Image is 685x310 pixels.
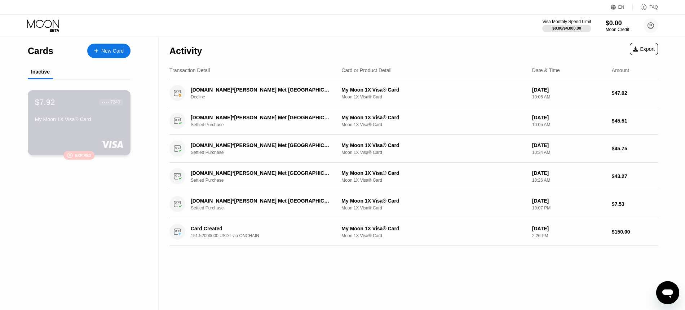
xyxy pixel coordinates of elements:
div: Transaction Detail [169,67,210,73]
div: My Moon 1X Visa® Card [341,115,526,120]
div: FAQ [633,4,658,11]
div: My Moon 1X Visa® Card [341,170,526,176]
div: Export [633,46,655,52]
div: My Moon 1X Visa® Card [341,87,526,93]
div: Cards [28,46,53,56]
div: Activity [169,46,202,56]
div: Card Created151.52000000 USDT via ONCHAINMy Moon 1X Visa® CardMoon 1X Visa® Card[DATE]2:26 PM$150.00 [169,218,658,246]
div: 10:06 AM [532,94,606,99]
div: [DATE] [532,115,606,120]
div: EN [618,5,624,10]
div: $45.51 [612,118,658,124]
div: $7.92● ● ● ●7240My Moon 1X Visa® CardExpired [28,90,130,155]
div: [DOMAIN_NAME]*[PERSON_NAME] Met [GEOGRAPHIC_DATA] [GEOGRAPHIC_DATA]Settled PurchaseMy Moon 1X Vis... [169,190,658,218]
div: [DOMAIN_NAME]*[PERSON_NAME] Met [GEOGRAPHIC_DATA] [GEOGRAPHIC_DATA]DeclineMy Moon 1X Visa® CardMo... [169,79,658,107]
div: Moon 1X Visa® Card [341,205,526,211]
div: [DOMAIN_NAME]*[PERSON_NAME] Met [GEOGRAPHIC_DATA] [GEOGRAPHIC_DATA] [191,198,330,204]
div: 10:05 AM [532,122,606,127]
div: 10:26 AM [532,178,606,183]
div: [DATE] [532,198,606,204]
div: FAQ [649,5,658,10]
div: $45.75 [612,146,658,151]
div: [DOMAIN_NAME]*[PERSON_NAME] Met [GEOGRAPHIC_DATA] [GEOGRAPHIC_DATA] [191,142,330,148]
div: 10:34 AM [532,150,606,155]
div: Moon 1X Visa® Card [341,178,526,183]
div: 2:26 PM [532,233,606,238]
div: Decline [191,94,340,99]
div: Visa Monthly Spend Limit$0.00/$4,000.00 [542,19,591,32]
div: Inactive [31,69,50,75]
div: $43.27 [612,173,658,179]
div: EN [611,4,633,11]
div:  [67,152,73,158]
div: Moon 1X Visa® Card [341,122,526,127]
div: 10:07 PM [532,205,606,211]
div: $0.00 / $4,000.00 [552,26,581,30]
div: 7240 [110,99,120,105]
div: Settled Purchase [191,150,340,155]
div: Moon Credit [606,27,629,32]
div: Moon 1X Visa® Card [341,233,526,238]
div: $7.92 [35,97,55,107]
div: Moon 1X Visa® Card [341,150,526,155]
div: [DOMAIN_NAME]*[PERSON_NAME] Met [GEOGRAPHIC_DATA] [GEOGRAPHIC_DATA] [191,87,330,93]
div: Amount [612,67,629,73]
div: My Moon 1X Visa® Card [341,226,526,231]
div: [DATE] [532,226,606,231]
div: Export [630,43,658,55]
div: Moon 1X Visa® Card [341,94,526,99]
div: My Moon 1X Visa® Card [341,142,526,148]
div: Card Created [191,226,330,231]
div: Date & Time [532,67,560,73]
div: [DATE] [532,170,606,176]
div: Expired [75,153,91,157]
iframe: Кнопка запуска окна обмена сообщениями [656,281,679,304]
div: [DATE] [532,87,606,93]
div: Visa Monthly Spend Limit [542,19,591,24]
div: $150.00 [612,229,658,235]
div: [DATE] [532,142,606,148]
div: Card or Product Detail [341,67,392,73]
div: 151.52000000 USDT via ONCHAIN [191,233,340,238]
div: [DOMAIN_NAME]*[PERSON_NAME] Met [GEOGRAPHIC_DATA] [GEOGRAPHIC_DATA] [191,115,330,120]
div: Settled Purchase [191,205,340,211]
div: $0.00 [606,19,629,27]
div: $0.00Moon Credit [606,19,629,32]
div: ● ● ● ● [102,101,109,103]
div: My Moon 1X Visa® Card [35,116,123,122]
div: [DOMAIN_NAME]*[PERSON_NAME] Met [GEOGRAPHIC_DATA] [GEOGRAPHIC_DATA]Settled PurchaseMy Moon 1X Vis... [169,163,658,190]
div: $47.02 [612,90,658,96]
div: My Moon 1X Visa® Card [341,198,526,204]
div: New Card [87,44,131,58]
div: [DOMAIN_NAME]*[PERSON_NAME] Met [GEOGRAPHIC_DATA] [GEOGRAPHIC_DATA]Settled PurchaseMy Moon 1X Vis... [169,135,658,163]
div: $7.53 [612,201,658,207]
div: [DOMAIN_NAME]*[PERSON_NAME] Met [GEOGRAPHIC_DATA] [GEOGRAPHIC_DATA] [191,170,330,176]
div: Settled Purchase [191,122,340,127]
div: Settled Purchase [191,178,340,183]
div: New Card [101,48,124,54]
div: [DOMAIN_NAME]*[PERSON_NAME] Met [GEOGRAPHIC_DATA] [GEOGRAPHIC_DATA]Settled PurchaseMy Moon 1X Vis... [169,107,658,135]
